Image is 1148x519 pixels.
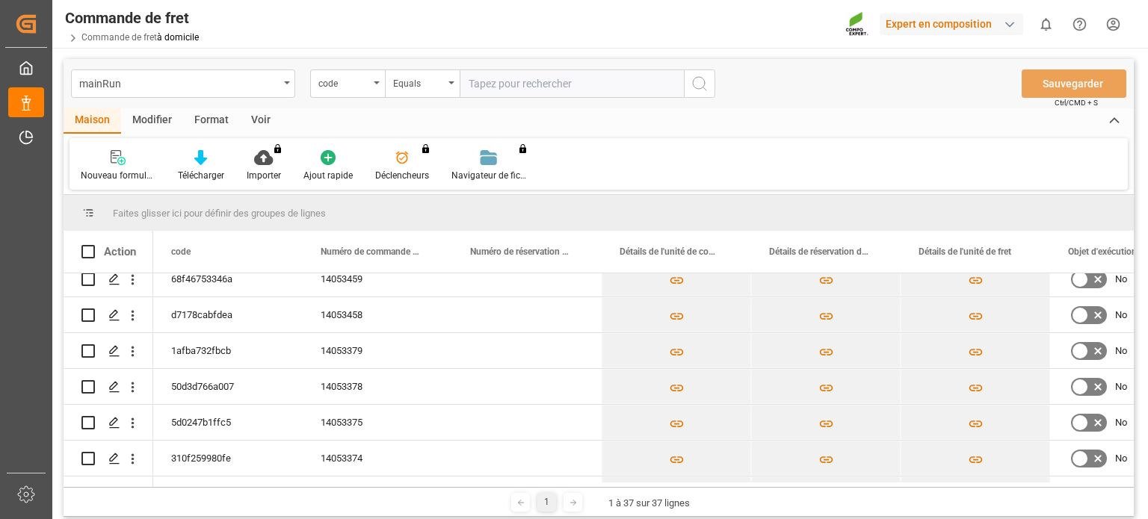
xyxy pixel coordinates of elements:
div: Appuyez sur ESPACE pour sélectionner cette ligne. [64,333,153,369]
button: Centre d'aide [1063,7,1096,41]
font: Ctrl/CMD + S [1055,99,1098,107]
font: 310f259980fe [171,453,231,464]
font: 1 à 37 sur 37 lignes [608,497,690,509]
span: No [1115,477,1127,512]
span: No [1115,262,1127,296]
font: Expert en composition [886,18,992,30]
div: code [318,73,369,90]
font: Télécharger [178,170,224,181]
button: afficher 0 nouvelles notifications [1029,7,1063,41]
font: Détails de l'unité de conteneur [620,246,739,257]
font: Sauvegarder [1043,78,1103,90]
font: Action [104,245,136,258]
font: mainRun [79,78,121,90]
div: Equals [393,73,444,90]
button: Expert en composition [880,10,1029,38]
font: 14053458 [321,309,362,320]
font: 14053375 [321,417,362,428]
font: 14053374 [321,453,362,464]
font: Détails de réservation de fret [769,246,882,257]
font: 1 [544,497,549,507]
font: Nouveau formulaire [81,170,161,181]
font: Modifier [132,114,172,125]
font: code [171,246,191,257]
span: No [1115,370,1127,404]
button: ouvrir le menu [310,69,385,98]
font: Détails de l'unité de fret [919,246,1011,257]
input: Tapez pour rechercher [460,69,684,98]
font: Maison [75,114,110,125]
font: 50d3d766a007 [171,381,234,392]
font: 14053378 [321,381,362,392]
button: ouvrir le menu [71,69,295,98]
span: No [1115,405,1127,440]
font: 14053379 [321,345,362,356]
button: ouvrir le menu [385,69,460,98]
font: Numéro de commande de fret [321,246,438,257]
font: 5d0247b1ffc5 [171,417,231,428]
div: Appuyez sur ESPACE pour sélectionner cette ligne. [64,405,153,441]
font: 14053459 [321,273,362,285]
font: Numéro de réservation de fret [470,246,587,257]
span: No [1115,441,1127,476]
font: 1afba732fbcb [171,345,231,356]
div: Appuyez sur ESPACE pour sélectionner cette ligne. [64,297,153,333]
span: No [1115,334,1127,368]
div: Appuyez sur ESPACE pour sélectionner cette ligne. [64,476,153,512]
a: à domicile [157,32,199,43]
font: d7178cabfdea [171,309,232,320]
font: Faites glisser ici pour définir des groupes de lignes [113,208,326,219]
div: Appuyez sur ESPACE pour sélectionner cette ligne. [64,441,153,476]
button: Sauvegarder [1022,69,1126,98]
img: Screenshot%202023-09-29%20at%2010.02.21.png_1712312052.png [845,11,869,37]
font: Format [194,114,229,125]
div: Appuyez sur ESPACE pour sélectionner cette ligne. [64,261,153,297]
font: Voir [251,114,271,125]
font: Commande de fret [65,9,189,27]
font: 68f46753346a [171,273,232,285]
div: Appuyez sur ESPACE pour sélectionner cette ligne. [64,369,153,405]
span: No [1115,298,1127,332]
font: Ajout rapide [303,170,353,181]
button: bouton de recherche [684,69,715,98]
